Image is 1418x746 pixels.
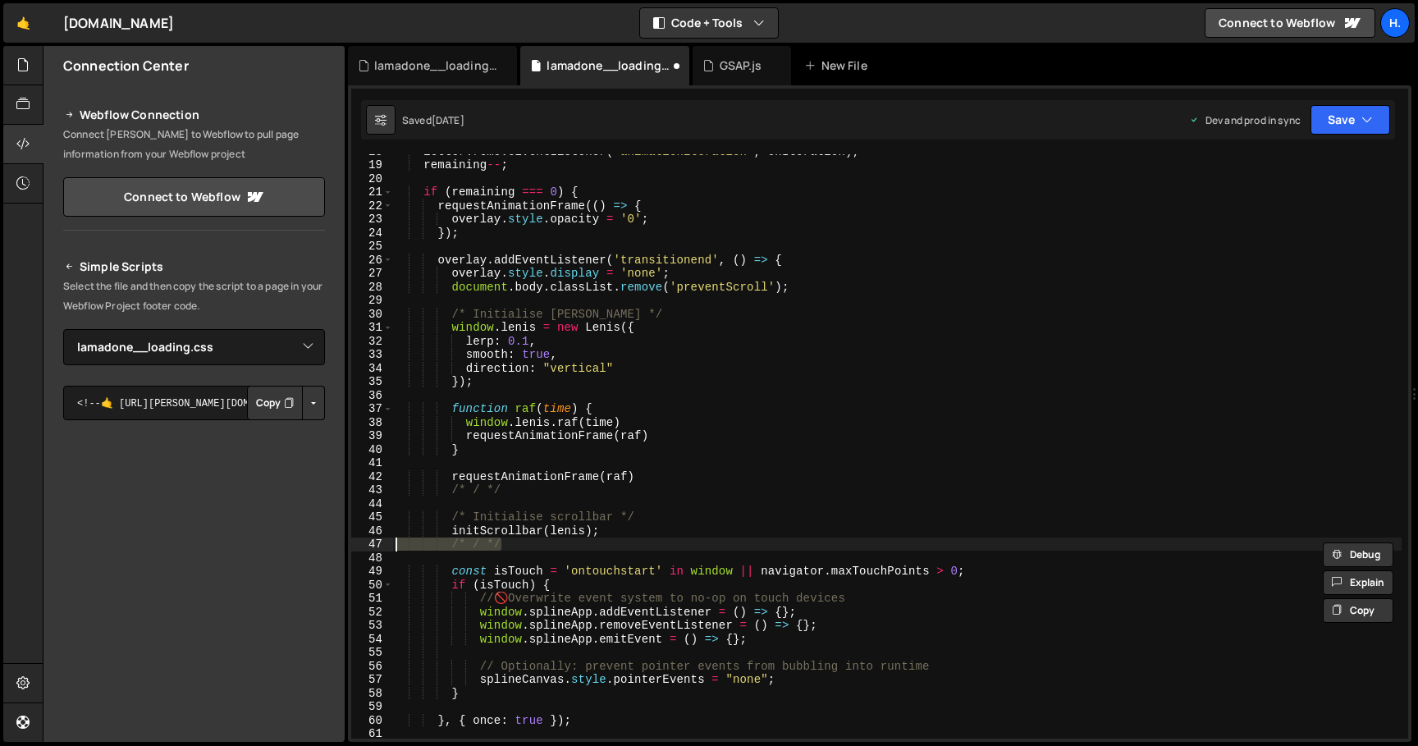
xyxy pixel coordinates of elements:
div: 56 [351,660,393,674]
div: 29 [351,294,393,308]
div: 25 [351,240,393,254]
div: 46 [351,524,393,538]
div: 44 [351,497,393,511]
div: 58 [351,687,393,701]
div: 54 [351,633,393,647]
div: GSAP.js [720,57,762,74]
a: Connect to Webflow [1205,8,1375,38]
div: 20 [351,172,393,186]
div: 30 [351,308,393,322]
div: 52 [351,606,393,620]
button: Copy [1323,598,1393,623]
button: Debug [1323,542,1393,567]
h2: Simple Scripts [63,257,325,277]
button: Explain [1323,570,1393,595]
div: 39 [351,429,393,443]
div: 51 [351,592,393,606]
div: 47 [351,538,393,551]
div: 61 [351,727,393,741]
div: 42 [351,470,393,484]
button: Copy [247,386,303,420]
div: 53 [351,619,393,633]
div: 35 [351,375,393,389]
a: h. [1380,8,1410,38]
div: 50 [351,579,393,593]
p: Connect [PERSON_NAME] to Webflow to pull page information from your Webflow project [63,125,325,164]
h2: Connection Center [63,57,189,75]
div: Button group with nested dropdown [247,386,325,420]
button: Save [1311,105,1390,135]
h2: Webflow Connection [63,105,325,125]
div: [DOMAIN_NAME] [63,13,174,33]
div: 38 [351,416,393,430]
div: 59 [351,700,393,714]
div: lamadone__loading.js [547,57,670,74]
div: Saved [402,113,464,127]
div: 28 [351,281,393,295]
div: 22 [351,199,393,213]
textarea: <!--🤙 [URL][PERSON_NAME][DOMAIN_NAME]> <script>document.addEventListener("DOMContentLoaded", func... [63,386,325,420]
div: New File [804,57,873,74]
div: 32 [351,335,393,349]
div: 19 [351,158,393,172]
div: Dev and prod in sync [1189,113,1301,127]
iframe: YouTube video player [63,447,327,595]
div: 45 [351,510,393,524]
div: lamadone__loading.css [374,57,497,74]
div: 21 [351,185,393,199]
div: 43 [351,483,393,497]
div: 57 [351,673,393,687]
div: 24 [351,227,393,240]
div: 26 [351,254,393,268]
div: 34 [351,362,393,376]
div: 41 [351,456,393,470]
div: 55 [351,646,393,660]
div: 31 [351,321,393,335]
div: 37 [351,402,393,416]
button: Code + Tools [640,8,778,38]
div: 27 [351,267,393,281]
div: 49 [351,565,393,579]
div: 33 [351,348,393,362]
div: 23 [351,213,393,227]
div: 48 [351,551,393,565]
div: 40 [351,443,393,457]
div: [DATE] [432,113,464,127]
p: Select the file and then copy the script to a page in your Webflow Project footer code. [63,277,325,316]
a: 🤙 [3,3,43,43]
div: 36 [351,389,393,403]
a: Connect to Webflow [63,177,325,217]
div: 60 [351,714,393,728]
